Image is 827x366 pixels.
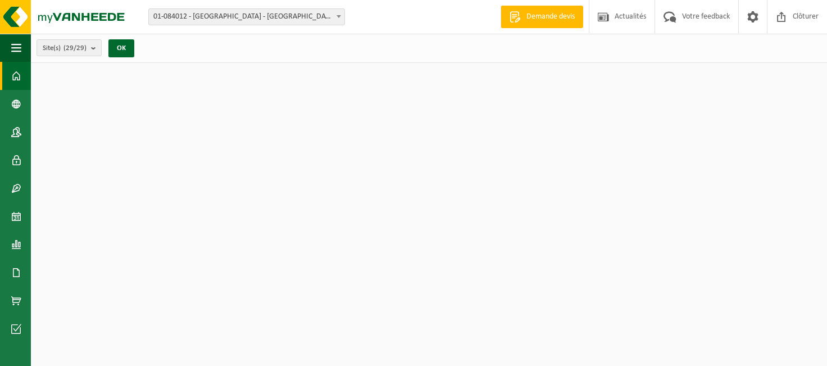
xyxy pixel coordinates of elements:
a: Demande devis [501,6,583,28]
button: OK [108,39,134,57]
span: Site(s) [43,40,87,57]
button: Site(s)(29/29) [37,39,102,56]
span: 01-084012 - UNIVERSITE DE LIÈGE - ULG - LIÈGE [149,9,344,25]
span: 01-084012 - UNIVERSITE DE LIÈGE - ULG - LIÈGE [148,8,345,25]
span: Demande devis [524,11,578,22]
count: (29/29) [63,44,87,52]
